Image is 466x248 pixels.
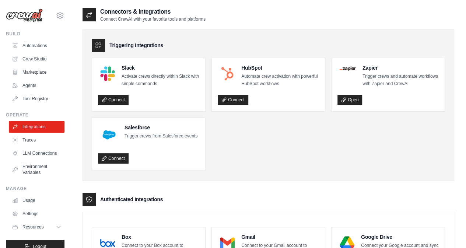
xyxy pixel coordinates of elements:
[9,147,64,159] a: LLM Connections
[122,233,199,241] h4: Box
[100,16,206,22] p: Connect CrewAI with your favorite tools and platforms
[6,186,64,192] div: Manage
[241,233,319,241] h4: Gmail
[100,126,118,144] img: Salesforce Logo
[9,80,64,91] a: Agents
[100,196,163,203] h3: Authenticated Integrations
[100,66,115,81] img: Slack Logo
[9,208,64,220] a: Settings
[220,66,235,81] img: HubSpot Logo
[340,66,356,71] img: Zapier Logo
[100,7,206,16] h2: Connectors & Integrations
[361,233,439,241] h4: Google Drive
[241,64,319,71] h4: HubSpot
[362,64,439,71] h4: Zapier
[122,73,199,87] p: Activate crews directly within Slack with simple commands
[9,161,64,178] a: Environment Variables
[241,73,319,87] p: Automate crew activation with powerful HubSpot workflows
[9,221,64,233] button: Resources
[125,133,197,140] p: Trigger crews from Salesforce events
[109,42,163,49] h3: Triggering Integrations
[6,112,64,118] div: Operate
[337,95,362,105] a: Open
[22,224,43,230] span: Resources
[6,31,64,37] div: Build
[98,95,129,105] a: Connect
[9,93,64,105] a: Tool Registry
[125,124,197,131] h4: Salesforce
[9,121,64,133] a: Integrations
[6,8,43,22] img: Logo
[9,134,64,146] a: Traces
[9,40,64,52] a: Automations
[218,95,248,105] a: Connect
[98,153,129,164] a: Connect
[122,64,199,71] h4: Slack
[9,66,64,78] a: Marketplace
[9,53,64,65] a: Crew Studio
[9,195,64,206] a: Usage
[362,73,439,87] p: Trigger crews and automate workflows with Zapier and CrewAI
